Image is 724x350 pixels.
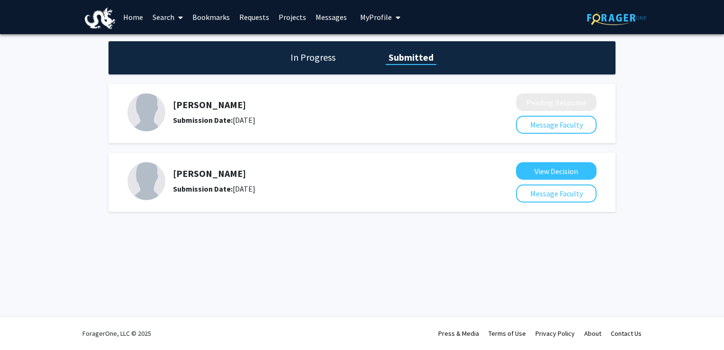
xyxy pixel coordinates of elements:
img: ForagerOne Logo [587,10,646,25]
b: Submission Date: [173,184,233,193]
a: Press & Media [438,329,479,338]
h1: In Progress [288,51,338,64]
a: Contact Us [611,329,642,338]
span: My Profile [360,12,392,22]
h1: Submitted [386,51,436,64]
b: Submission Date: [173,115,233,125]
h5: [PERSON_NAME] [173,168,466,179]
h5: [PERSON_NAME] [173,99,466,111]
img: Drexel University Logo [85,8,115,29]
a: Bookmarks [188,0,235,34]
button: Message Faculty [516,116,597,134]
a: Privacy Policy [535,329,575,338]
button: Message Faculty [516,184,597,203]
a: Projects [274,0,311,34]
div: ForagerOne, LLC © 2025 [82,317,151,350]
button: Pending Response [516,93,597,111]
a: Message Faculty [516,120,597,129]
a: Messages [311,0,352,34]
a: Home [118,0,148,34]
a: Message Faculty [516,189,597,198]
a: Search [148,0,188,34]
a: Terms of Use [489,329,526,338]
div: [DATE] [173,183,466,194]
img: Profile Picture [127,162,165,200]
div: [DATE] [173,114,466,126]
iframe: Chat [7,307,40,343]
a: Requests [235,0,274,34]
img: Profile Picture [127,93,165,131]
button: View Decision [516,162,597,180]
a: About [584,329,601,338]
